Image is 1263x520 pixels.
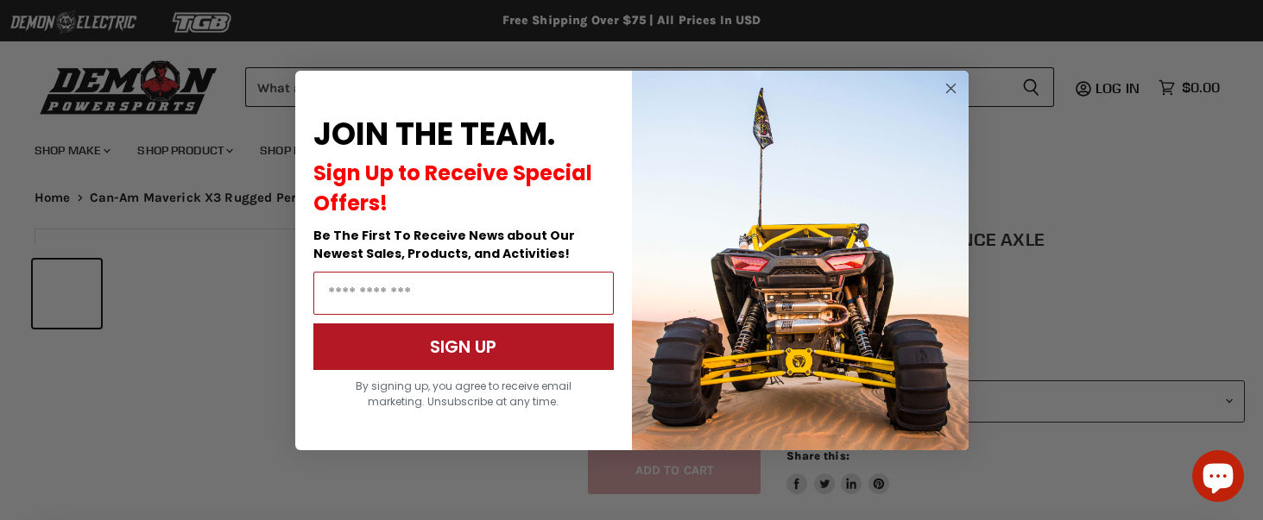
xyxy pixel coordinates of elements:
[940,78,962,99] button: Close dialog
[356,379,572,409] span: By signing up, you agree to receive email marketing. Unsubscribe at any time.
[632,71,969,450] img: a9095488-b6e7-41ba-879d-588abfab540b.jpeg
[313,159,592,217] span: Sign Up to Receive Special Offers!
[1187,450,1249,506] inbox-online-store-chat: Shopify online store chat
[313,272,614,315] input: Email Address
[313,323,614,370] button: SIGN UP
[313,112,555,156] span: JOIN THE TEAM.
[313,227,575,262] span: Be The First To Receive News about Our Newest Sales, Products, and Activities!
